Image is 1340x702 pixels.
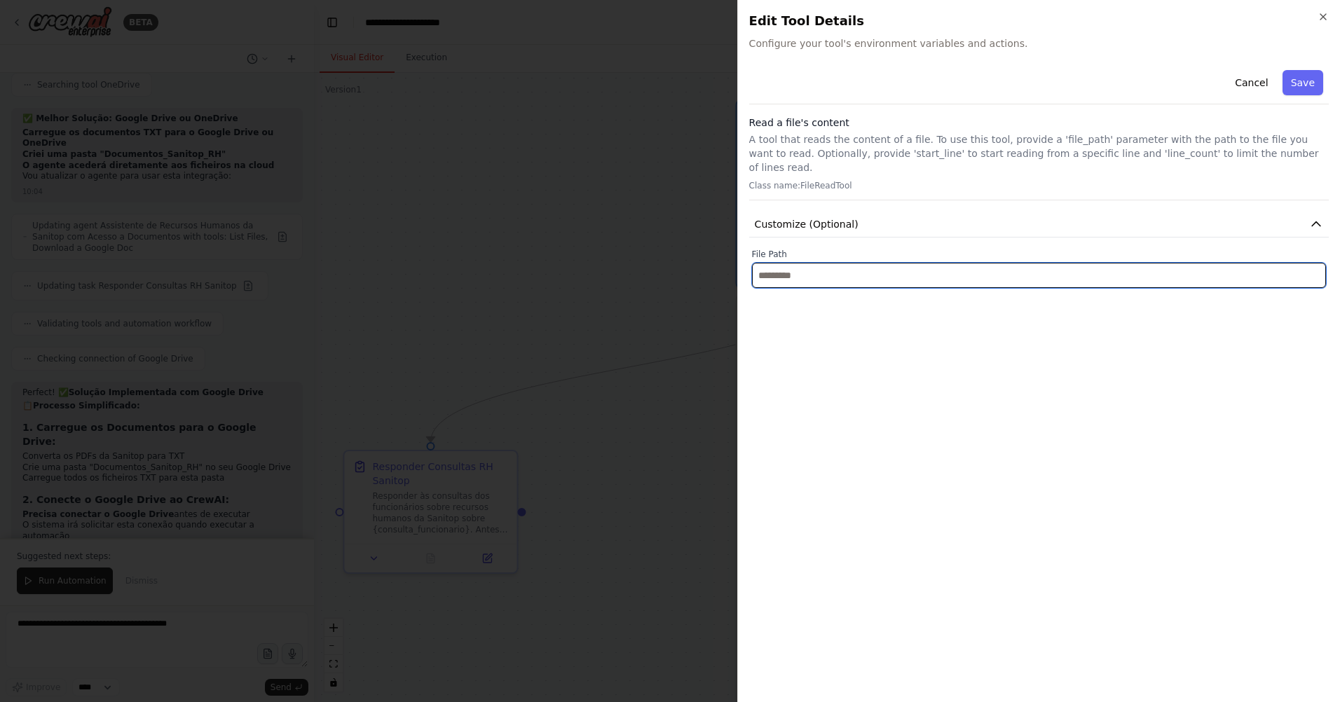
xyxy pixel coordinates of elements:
[749,11,1329,31] h2: Edit Tool Details
[749,116,1329,130] h3: Read a file's content
[749,180,1329,191] p: Class name: FileReadTool
[1283,70,1323,95] button: Save
[749,212,1329,238] button: Customize (Optional)
[755,217,859,231] span: Customize (Optional)
[749,36,1329,50] span: Configure your tool's environment variables and actions.
[1226,70,1276,95] button: Cancel
[749,132,1329,174] p: A tool that reads the content of a file. To use this tool, provide a 'file_path' parameter with t...
[752,249,1326,260] label: File Path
